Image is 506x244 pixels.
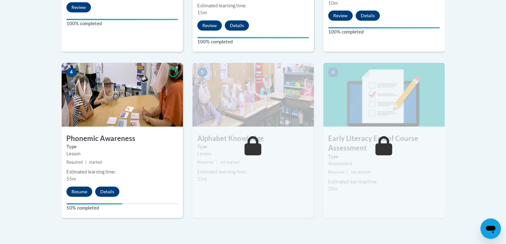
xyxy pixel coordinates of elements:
[66,19,178,20] div: Your progress
[197,10,207,15] span: 15m
[351,170,370,174] span: not started
[197,20,222,31] button: Review
[89,160,102,165] span: started
[220,160,239,165] span: not started
[328,0,338,6] span: 10m
[197,2,309,9] div: Estimated learning time:
[328,178,440,185] div: Estimated learning time:
[328,27,440,28] div: Your progress
[197,168,309,175] div: Estimated learning time:
[66,187,92,197] button: Resume
[328,68,338,77] span: 6
[66,176,76,181] span: 55m
[323,134,445,153] h3: Early Literacy End of Course Assessment
[193,134,314,144] h3: Alphabet Knowledge
[356,11,380,21] button: Details
[328,186,338,191] span: 20m
[323,63,445,127] img: Course Image
[197,68,208,77] span: 5
[66,2,91,12] button: Review
[62,63,183,127] img: Course Image
[216,160,217,165] span: |
[66,143,178,150] label: Type
[66,160,83,165] span: Required
[328,28,440,35] label: 100% completed
[66,168,178,175] div: Estimated learning time:
[66,203,122,204] div: Your progress
[328,11,353,21] button: Review
[347,170,348,174] span: |
[66,20,178,27] label: 100% completed
[95,187,119,197] button: Details
[197,160,214,165] span: Required
[225,20,249,31] button: Details
[193,63,314,127] img: Course Image
[328,170,344,174] span: Required
[328,153,440,160] label: Type
[62,134,183,144] h3: Phonemic Awareness
[328,160,440,167] div: Assessment
[66,68,77,77] span: 4
[197,143,309,150] label: Type
[66,150,178,157] div: Lesson
[66,204,178,211] label: 50% completed
[197,176,207,181] span: 25m
[85,160,87,165] span: |
[197,150,309,157] div: Lesson
[197,37,309,38] div: Your progress
[197,38,309,45] label: 100% completed
[480,218,501,239] iframe: Button to launch messaging window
